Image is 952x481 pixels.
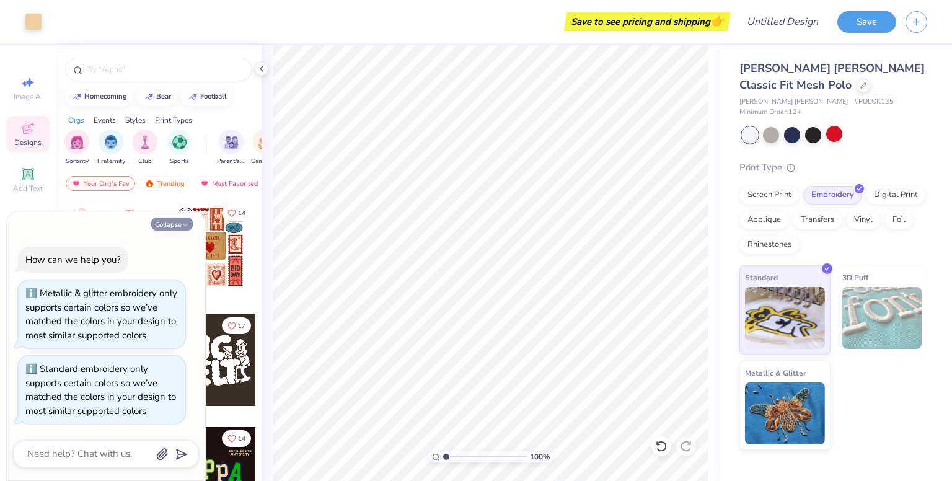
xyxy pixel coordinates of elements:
[258,135,273,149] img: Game Day Image
[710,14,724,29] span: 👉
[739,97,848,107] span: [PERSON_NAME] [PERSON_NAME]
[530,451,550,462] span: 100 %
[97,130,125,166] div: filter for Fraternity
[139,176,190,191] div: Trending
[133,130,157,166] div: filter for Club
[739,61,925,92] span: [PERSON_NAME] [PERSON_NAME] Classic Fit Mesh Polo
[837,11,896,33] button: Save
[224,135,239,149] img: Parent's Weekend Image
[66,157,89,166] span: Sorority
[737,9,828,34] input: Untitled Design
[251,157,280,166] span: Game Day
[172,135,187,149] img: Sports Image
[842,287,922,349] img: 3D Puff
[14,138,42,148] span: Designs
[846,211,881,229] div: Vinyl
[170,157,189,166] span: Sports
[72,93,82,100] img: trend_line.gif
[25,254,121,266] div: How can we help you?
[567,12,728,31] div: Save to see pricing and shipping
[155,115,192,126] div: Print Types
[745,366,806,379] span: Metallic & Glitter
[144,179,154,188] img: trending.gif
[251,130,280,166] button: filter button
[739,186,800,205] div: Screen Print
[97,130,125,166] button: filter button
[14,92,43,102] span: Image AI
[65,87,133,106] button: homecoming
[64,130,89,166] button: filter button
[803,186,862,205] div: Embroidery
[739,161,927,175] div: Print Type
[866,186,926,205] div: Digital Print
[217,157,245,166] span: Parent's Weekend
[745,271,778,284] span: Standard
[66,176,135,191] div: Your Org's Fav
[71,179,81,188] img: most_fav.gif
[156,93,171,100] div: bear
[84,93,127,100] div: homecoming
[194,176,264,191] div: Most Favorited
[13,183,43,193] span: Add Text
[200,93,227,100] div: football
[133,130,157,166] button: filter button
[86,63,244,76] input: Try "Alpha"
[739,107,801,118] span: Minimum Order: 12 +
[138,135,152,149] img: Club Image
[138,157,152,166] span: Club
[25,287,177,342] div: Metallic & glitter embroidery only supports certain colors so we’ve matched the colors in your de...
[25,363,176,417] div: Standard embroidery only supports certain colors so we’ve matched the colors in your design to mo...
[104,135,118,149] img: Fraternity Image
[125,115,146,126] div: Styles
[167,130,192,166] div: filter for Sports
[745,287,825,349] img: Standard
[854,97,894,107] span: # POLOK135
[217,130,245,166] button: filter button
[181,87,232,106] button: football
[64,130,89,166] div: filter for Sorority
[884,211,914,229] div: Foil
[238,323,245,329] span: 17
[200,179,209,188] img: most_fav.gif
[793,211,842,229] div: Transfers
[167,130,192,166] button: filter button
[188,93,198,100] img: trend_line.gif
[251,130,280,166] div: filter for Game Day
[238,436,245,442] span: 14
[222,430,251,447] button: Like
[222,205,251,221] button: Like
[97,157,125,166] span: Fraternity
[238,210,245,216] span: 14
[217,130,245,166] div: filter for Parent's Weekend
[94,115,116,126] div: Events
[222,317,251,334] button: Like
[144,93,154,100] img: trend_line.gif
[151,218,193,231] button: Collapse
[842,271,868,284] span: 3D Puff
[68,115,84,126] div: Orgs
[739,211,789,229] div: Applique
[137,87,177,106] button: bear
[136,210,143,216] span: 15
[745,382,825,444] img: Metallic & Glitter
[739,236,800,254] div: Rhinestones
[70,135,84,149] img: Sorority Image
[120,205,149,221] button: Like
